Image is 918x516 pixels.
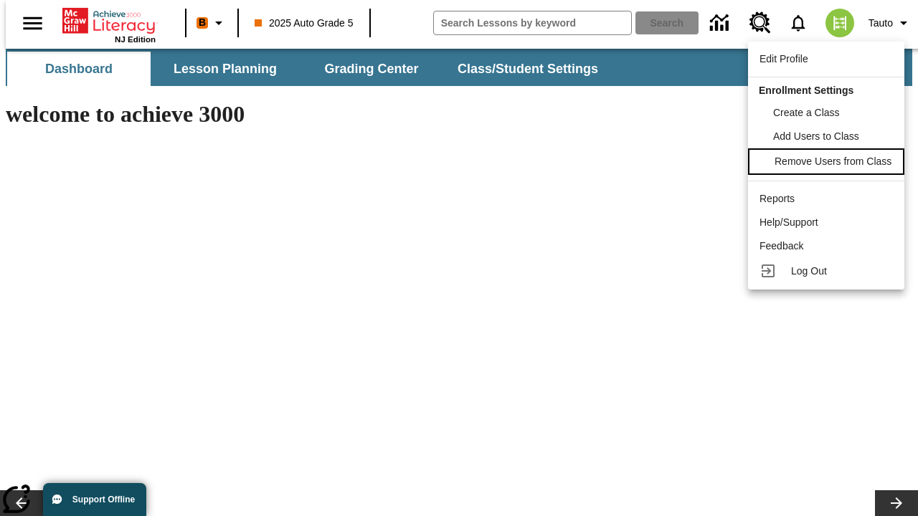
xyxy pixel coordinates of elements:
span: Help/Support [760,216,818,228]
span: Enrollment Settings [759,85,853,96]
span: Edit Profile [760,53,808,64]
span: Log Out [791,265,827,277]
span: Remove Users from Class [775,156,891,167]
span: Reports [760,193,795,204]
span: Feedback [760,240,803,252]
span: Add Users to Class [773,130,859,142]
span: Create a Class [773,107,840,118]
